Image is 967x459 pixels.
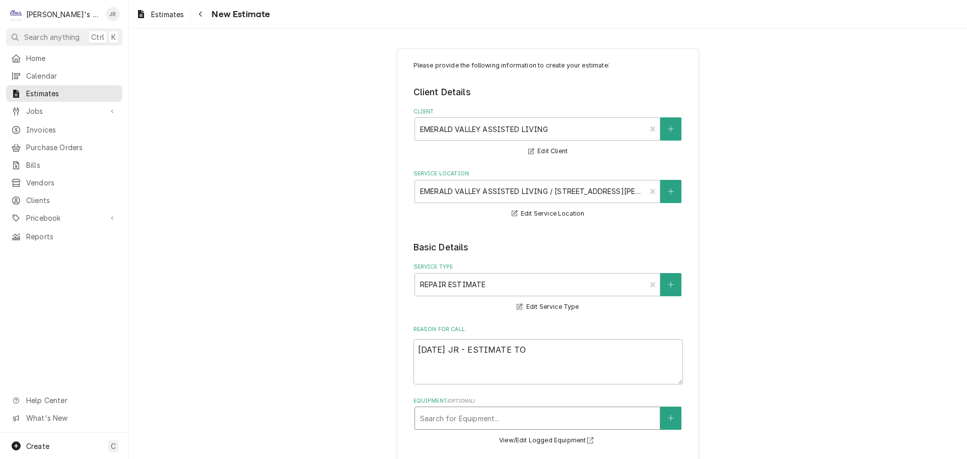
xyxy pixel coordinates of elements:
span: ( optional ) [447,398,475,404]
a: Vendors [6,174,122,191]
button: Create New Equipment [660,407,681,430]
button: Edit Service Location [510,208,586,220]
span: Home [26,53,117,63]
a: Home [6,50,122,67]
div: Clay's Refrigeration's Avatar [9,7,23,21]
span: Clients [26,195,117,206]
button: Create New Location [660,180,681,203]
svg: Create New Location [668,188,674,195]
button: Edit Client [527,145,569,158]
svg: Create New Equipment [668,415,674,422]
span: Estimates [151,9,184,20]
label: Equipment [413,397,683,405]
span: Bills [26,160,117,170]
span: Estimates [26,88,117,99]
span: Create [26,442,49,450]
span: Vendors [26,177,117,188]
a: Bills [6,157,122,173]
svg: Create New Service [668,281,674,288]
label: Service Type [413,263,683,271]
label: Service Location [413,170,683,178]
a: Calendar [6,68,122,84]
a: Clients [6,192,122,209]
button: Navigate back [192,6,209,22]
span: Jobs [26,106,102,116]
div: Service Location [413,170,683,220]
span: Search anything [24,32,80,42]
a: Estimates [6,85,122,102]
span: Help Center [26,395,116,406]
legend: Client Details [413,86,683,99]
span: What's New [26,413,116,423]
div: JR [106,7,120,21]
a: Reports [6,228,122,245]
span: Pricebook [26,213,102,223]
a: Go to What's New [6,410,122,426]
div: C [9,7,23,21]
button: View/Edit Logged Equipment [498,434,598,447]
label: Reason For Call [413,325,683,334]
span: New Estimate [209,8,270,21]
a: Invoices [6,121,122,138]
div: Equipment [413,397,683,447]
label: Client [413,108,683,116]
svg: Create New Client [668,125,674,133]
legend: Basic Details [413,241,683,254]
div: Client [413,108,683,158]
div: Jeff Rue's Avatar [106,7,120,21]
textarea: [DATE] JR - ESTIMATE TO [413,339,683,384]
a: Purchase Orders [6,139,122,156]
button: Create New Client [660,117,681,141]
span: Ctrl [91,32,104,42]
span: Calendar [26,71,117,81]
div: [PERSON_NAME]'s Refrigeration [26,9,100,20]
a: Go to Pricebook [6,210,122,226]
button: Edit Service Type [515,301,580,313]
p: Please provide the following information to create your estimate: [413,61,683,70]
a: Estimates [132,6,188,23]
div: Service Type [413,263,683,313]
span: Invoices [26,124,117,135]
span: K [111,32,116,42]
button: Create New Service [660,273,681,296]
span: Reports [26,231,117,242]
span: C [111,441,116,451]
span: Purchase Orders [26,142,117,153]
button: Search anythingCtrlK [6,28,122,46]
a: Go to Help Center [6,392,122,409]
div: Reason For Call [413,325,683,384]
a: Go to Jobs [6,103,122,119]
